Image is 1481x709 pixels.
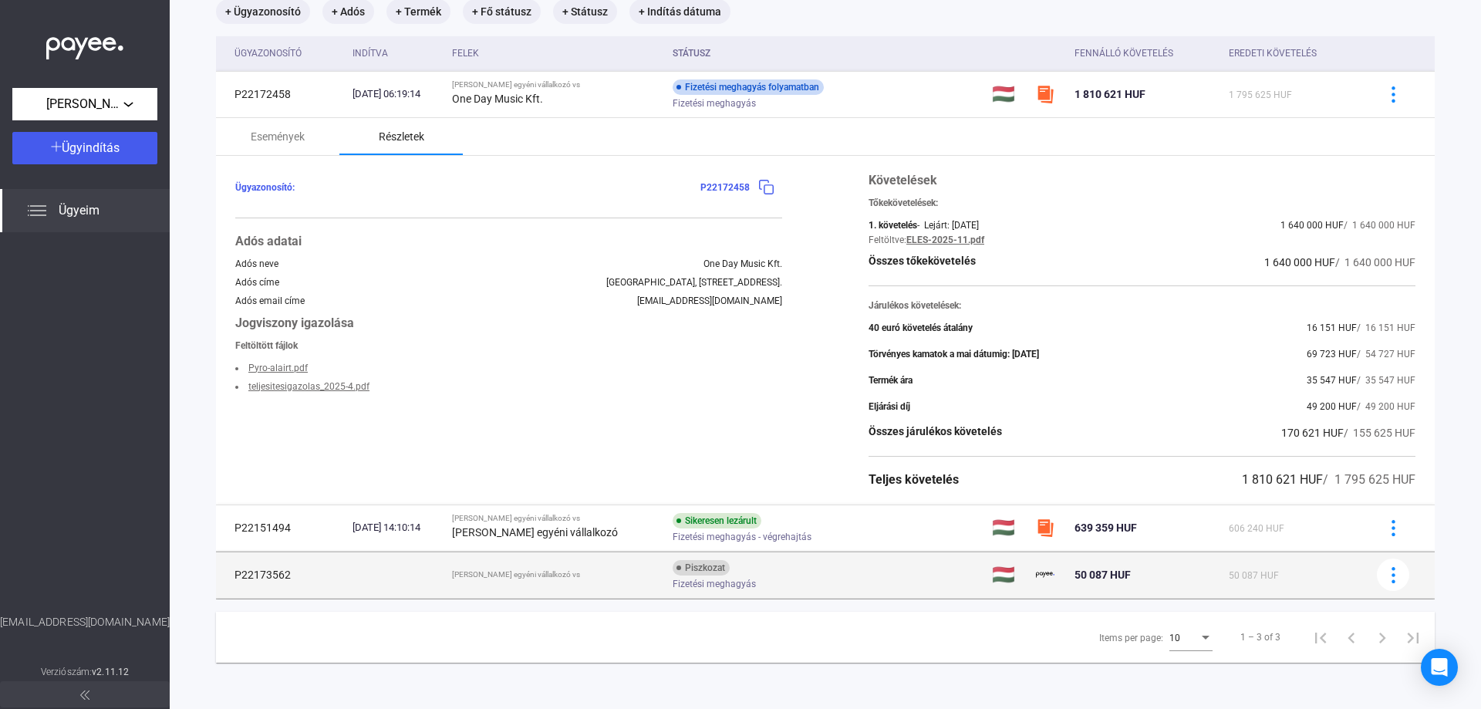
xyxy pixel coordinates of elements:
th: Státusz [666,36,986,71]
button: more-blue [1377,511,1409,544]
span: Fizetési meghagyás [673,94,756,113]
div: 1. követelés [869,220,917,231]
div: Indítva [353,44,440,62]
div: Feltöltve: [869,235,906,245]
button: more-blue [1377,559,1409,591]
a: Pyro-alairt.pdf [248,363,308,373]
span: 50 087 HUF [1229,570,1279,581]
button: more-blue [1377,78,1409,110]
img: more-blue [1385,520,1402,536]
img: more-blue [1385,86,1402,103]
div: Törvényes kamatok a mai dátumig: [DATE] [869,349,1039,360]
div: Adós email címe [235,295,305,306]
span: Ügyeim [59,201,100,220]
span: 170 621 HUF [1281,427,1344,439]
span: [PERSON_NAME] egyéni vállalkozó [46,95,123,113]
button: Last page [1398,622,1429,653]
button: copy-blue [750,171,782,204]
span: / 35 547 HUF [1357,375,1415,386]
span: 1 810 621 HUF [1242,472,1323,487]
span: / 1 795 625 HUF [1323,472,1415,487]
div: Adós neve [235,258,278,269]
span: 49 200 HUF [1307,401,1357,412]
span: 35 547 HUF [1307,375,1357,386]
span: 69 723 HUF [1307,349,1357,360]
button: First page [1305,622,1336,653]
div: Összes tőkekövetelés [869,253,976,272]
span: Fizetési meghagyás - végrehajtás [673,528,811,546]
td: P22173562 [216,552,346,598]
span: 50 087 HUF [1074,569,1131,581]
span: / 1 640 000 HUF [1344,220,1415,231]
button: Previous page [1336,622,1367,653]
span: / 54 727 HUF [1357,349,1415,360]
div: Fizetési meghagyás folyamatban [673,79,824,95]
img: list.svg [28,201,46,220]
div: [GEOGRAPHIC_DATA], [STREET_ADDRESS]. [606,277,782,288]
img: arrow-double-left-grey.svg [80,690,89,700]
div: Követelések [869,171,1415,190]
div: Piszkozat [673,560,730,576]
div: 40 euró követelés átalány [869,322,973,333]
span: Fizetési meghagyás [673,575,756,593]
div: Feltöltött fájlok [235,340,782,351]
span: / 49 200 HUF [1357,401,1415,412]
div: [PERSON_NAME] egyéni vállalkozó vs [452,570,660,579]
td: P22172458 [216,71,346,117]
div: Items per page: [1099,629,1163,647]
span: P22172458 [700,182,750,193]
img: plus-white.svg [51,141,62,152]
span: 606 240 HUF [1229,523,1284,534]
div: One Day Music Kft. [703,258,782,269]
span: / 155 625 HUF [1344,427,1415,439]
span: / 1 640 000 HUF [1335,256,1415,268]
img: payee-logo [1036,566,1054,584]
button: Ügyindítás [12,132,157,164]
strong: One Day Music Kft. [452,93,543,105]
div: Ügyazonosító [234,44,340,62]
div: Open Intercom Messenger [1421,649,1458,686]
div: Eredeti követelés [1229,44,1317,62]
div: Járulékos követelések: [869,300,1415,311]
div: Fennálló követelés [1074,44,1216,62]
div: Eljárási díj [869,401,910,412]
button: Next page [1367,622,1398,653]
span: 1 640 000 HUF [1264,256,1335,268]
img: more-blue [1385,567,1402,583]
strong: v2.11.12 [92,667,129,677]
td: 🇭🇺 [986,71,1030,117]
span: / 16 151 HUF [1357,322,1415,333]
div: 1 – 3 of 3 [1240,628,1280,647]
div: Indítva [353,44,388,62]
td: 🇭🇺 [986,552,1030,598]
div: Teljes követelés [869,471,959,489]
div: Részletek [379,127,424,146]
div: Jogviszony igazolása [235,314,782,333]
span: 1 795 625 HUF [1229,89,1292,100]
span: Ügyindítás [62,140,120,155]
div: [EMAIL_ADDRESS][DOMAIN_NAME] [637,295,782,306]
img: szamlazzhu-mini [1036,518,1054,537]
td: P22151494 [216,505,346,551]
strong: [PERSON_NAME] egyéni vállalkozó [452,526,618,539]
img: copy-blue [758,179,774,195]
td: 🇭🇺 [986,505,1030,551]
div: Összes járulékos követelés [869,424,1002,442]
div: Adós címe [235,277,279,288]
div: Felek [452,44,479,62]
span: 639 359 HUF [1074,522,1137,534]
span: 10 [1169,633,1180,643]
div: [DATE] 14:10:14 [353,520,440,535]
span: 16 151 HUF [1307,322,1357,333]
div: Események [251,127,305,146]
div: Ügyazonosító [234,44,302,62]
span: Ügyazonosító: [235,182,295,193]
img: szamlazzhu-mini [1036,85,1054,103]
div: Eredeti követelés [1229,44,1358,62]
a: ELES-2025-11.pdf [906,235,984,245]
div: Termék ára [869,375,913,386]
img: white-payee-white-dot.svg [46,29,123,60]
div: Felek [452,44,660,62]
div: Tőkekövetelések: [869,198,1415,208]
mat-select: Items per page: [1169,628,1213,647]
